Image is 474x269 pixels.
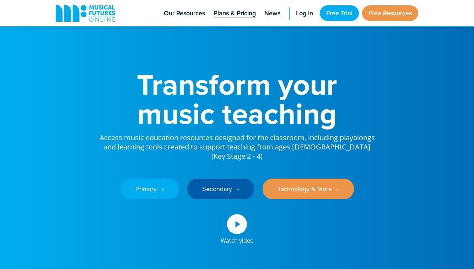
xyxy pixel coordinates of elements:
[264,9,280,18] span: News
[164,9,205,18] span: Our Resources
[98,128,376,161] p: Access music education resources designed for the classroom, including playalongs and learning to...
[98,70,376,128] h1: Transform your music teaching
[187,179,254,199] a: Secondary ‎‏‏‎ ‎ ›
[221,234,254,243] div: Watch video
[320,5,359,21] a: Free Trial
[120,179,179,199] a: Primary ‎‏‏‎ ‎ ›
[296,9,313,18] span: Log in
[362,5,418,21] a: Free Resources
[214,9,256,18] span: Plans & Pricing
[263,179,354,199] a: Technology & More ‎‏‏‎ ‎ ›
